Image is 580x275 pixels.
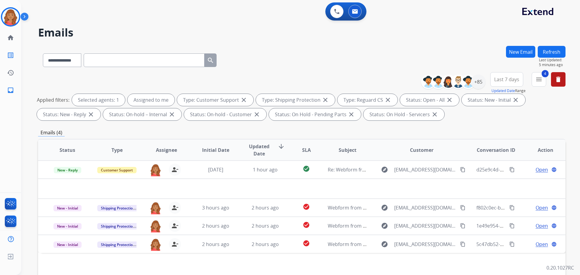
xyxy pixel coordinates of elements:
[394,241,456,248] span: [EMAIL_ADDRESS][DOMAIN_NAME]
[37,96,69,104] p: Applied filters:
[535,76,543,83] mat-icon: menu
[171,204,179,211] mat-icon: person_remove
[7,34,14,41] mat-icon: home
[490,72,523,87] button: Last 7 days
[477,146,515,154] span: Conversation ID
[394,222,456,229] span: [EMAIL_ADDRESS][DOMAIN_NAME]
[446,96,453,104] mat-icon: close
[150,238,162,251] img: agent-avatar
[536,166,548,173] span: Open
[512,96,519,104] mat-icon: close
[252,241,279,248] span: 2 hours ago
[202,222,229,229] span: 2 hours ago
[394,166,456,173] span: [EMAIL_ADDRESS][DOMAIN_NAME]
[168,111,176,118] mat-icon: close
[460,167,466,172] mat-icon: content_copy
[536,204,548,211] span: Open
[539,58,565,62] span: Last Updated:
[491,88,526,93] span: Range
[363,108,444,120] div: Status: On Hold - Servicers
[252,204,279,211] span: 2 hours ago
[516,139,565,161] th: Action
[150,202,162,214] img: agent-avatar
[538,46,565,58] button: Refresh
[278,143,285,150] mat-icon: arrow_downward
[546,264,574,271] p: 0.20.1027RC
[7,69,14,76] mat-icon: history
[150,164,162,176] img: agent-avatar
[476,166,568,173] span: d25e9c4d-13a6-45e1-80a5-6fb956faed9a
[460,205,466,210] mat-icon: content_copy
[476,204,568,211] span: f802c0ec-be63-472e-a0c7-7c863cad2b7e
[471,75,485,89] div: +85
[150,220,162,232] img: agent-avatar
[202,146,229,154] span: Initial Date
[506,46,535,58] button: New Email
[303,240,310,247] mat-icon: check_circle
[536,241,548,248] span: Open
[328,241,465,248] span: Webform from [EMAIL_ADDRESS][DOMAIN_NAME] on [DATE]
[202,241,229,248] span: 2 hours ago
[60,146,75,154] span: Status
[72,94,125,106] div: Selected agents: 1
[381,166,388,173] mat-icon: explore
[322,96,329,104] mat-icon: close
[269,108,361,120] div: Status: On Hold - Pending Parts
[381,241,388,248] mat-icon: explore
[184,108,266,120] div: Status: On-hold - Customer
[303,221,310,229] mat-icon: check_circle
[253,166,278,173] span: 1 hour ago
[509,241,515,247] mat-icon: content_copy
[551,241,557,247] mat-icon: language
[542,70,549,77] span: 4
[240,96,247,104] mat-icon: close
[509,205,515,210] mat-icon: content_copy
[111,146,123,154] span: Type
[207,57,214,64] mat-icon: search
[53,223,82,229] span: New - Initial
[87,111,95,118] mat-icon: close
[171,166,179,173] mat-icon: person_remove
[127,94,175,106] div: Assigned to me
[38,129,65,136] p: Emails (4)
[7,52,14,59] mat-icon: list_alt
[177,94,253,106] div: Type: Customer Support
[54,167,81,173] span: New - Reply
[2,8,19,25] img: avatar
[97,223,139,229] span: Shipping Protection
[400,94,459,106] div: Status: Open - All
[381,204,388,211] mat-icon: explore
[171,222,179,229] mat-icon: person_remove
[460,241,466,247] mat-icon: content_copy
[303,165,310,172] mat-icon: check_circle
[551,167,557,172] mat-icon: language
[551,205,557,210] mat-icon: language
[208,166,223,173] span: [DATE]
[302,146,311,154] span: SLA
[256,94,335,106] div: Type: Shipping Protection
[381,222,388,229] mat-icon: explore
[509,167,515,172] mat-icon: content_copy
[53,205,82,211] span: New - Initial
[394,204,456,211] span: [EMAIL_ADDRESS][DOMAIN_NAME]
[97,241,139,248] span: Shipping Protection
[555,76,562,83] mat-icon: delete
[303,203,310,210] mat-icon: check_circle
[532,72,546,87] button: 4
[37,108,101,120] div: Status: New - Reply
[328,222,465,229] span: Webform from [EMAIL_ADDRESS][DOMAIN_NAME] on [DATE]
[476,241,569,248] span: 5c47db52-8651-4fbd-b488-c68888cdd82e
[551,223,557,229] mat-icon: language
[462,94,525,106] div: Status: New - Initial
[253,111,260,118] mat-icon: close
[539,62,565,67] span: 5 minutes ago
[202,204,229,211] span: 3 hours ago
[384,96,391,104] mat-icon: close
[410,146,433,154] span: Customer
[460,223,466,229] mat-icon: content_copy
[536,222,548,229] span: Open
[53,241,82,248] span: New - Initial
[103,108,182,120] div: Status: On-hold – Internal
[491,88,515,93] button: Updated Date
[328,166,473,173] span: Re: Webform from [EMAIL_ADDRESS][DOMAIN_NAME] on [DATE]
